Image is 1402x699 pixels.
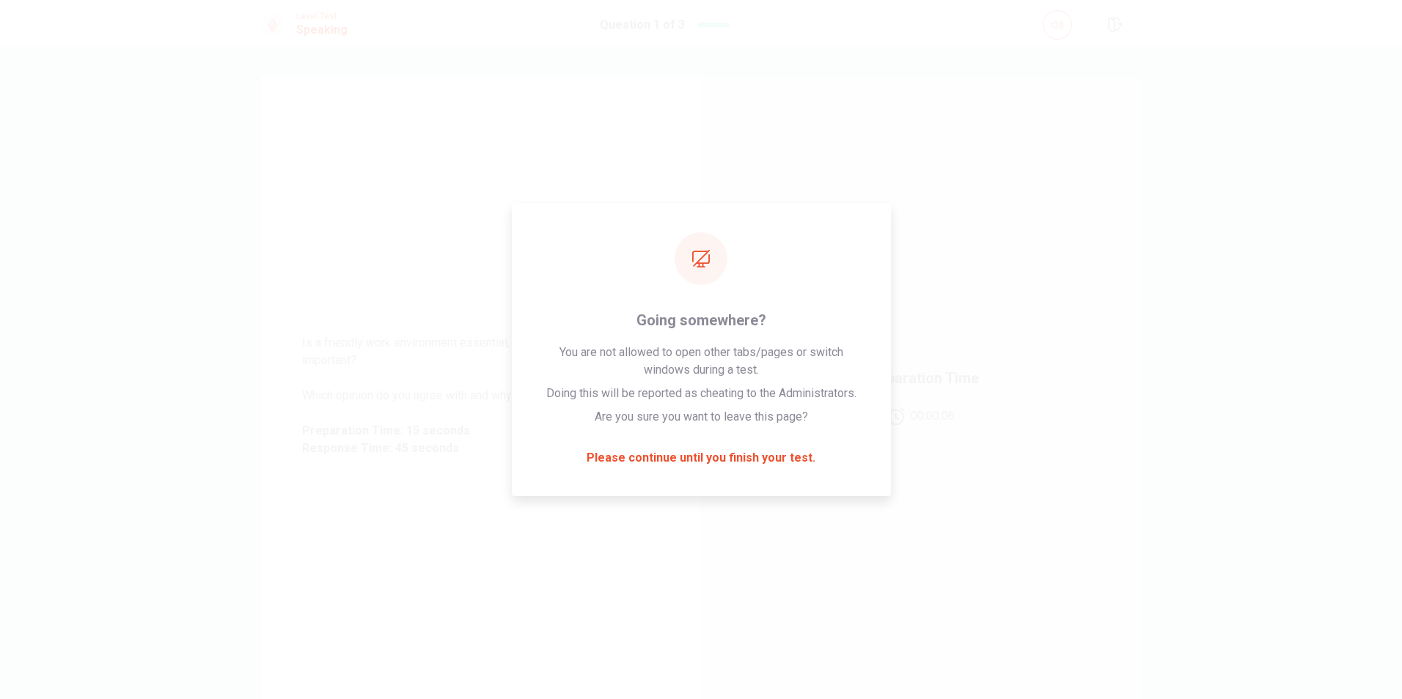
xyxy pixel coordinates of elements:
[863,366,979,390] span: Preparation Time
[302,422,660,440] span: Preparation Time: 15 seconds
[302,334,660,369] span: Is a friendly work environment essential, or is professionalism more important?
[911,407,955,425] span: 00:00:06
[296,11,348,21] span: Level Test
[600,16,685,34] h1: Question 1 of 3
[302,440,660,457] span: Response Time: 45 seconds
[302,387,660,404] span: Which opinion do you agree with and why?
[296,21,348,39] h1: Speaking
